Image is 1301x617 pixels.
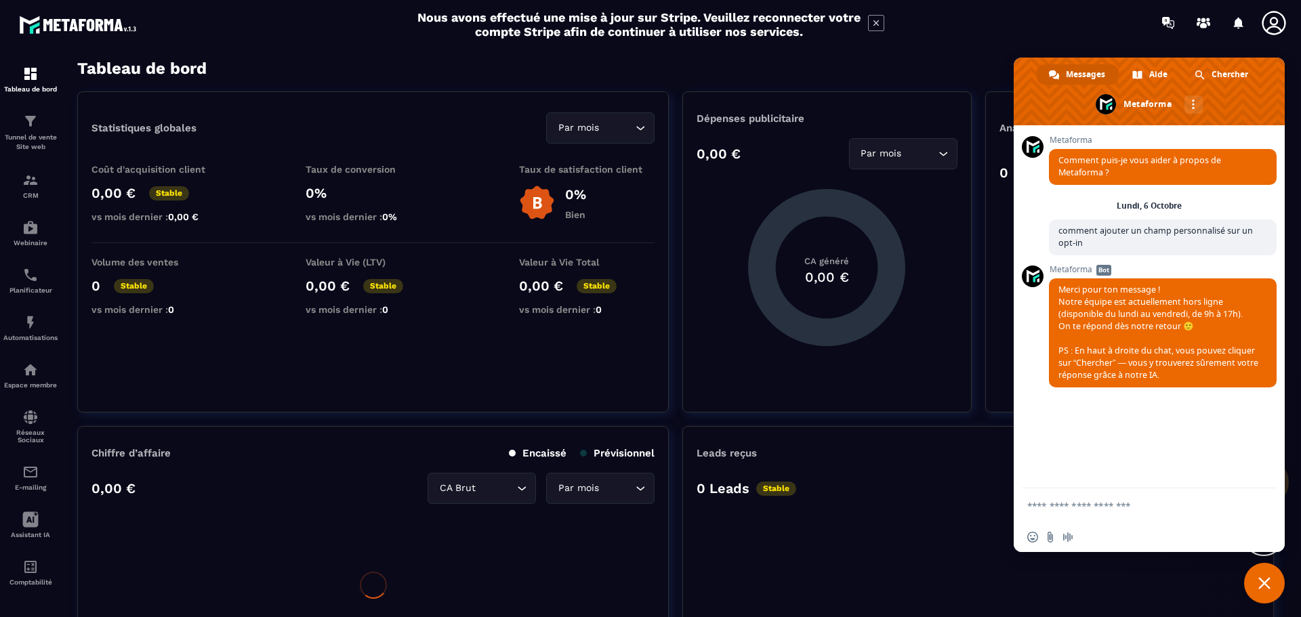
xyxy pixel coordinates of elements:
p: Taux de conversion [306,164,441,175]
p: 0,00 € [519,278,563,294]
img: automations [22,314,39,331]
span: 0% [382,211,397,222]
span: Par mois [555,121,602,135]
span: 0 [382,304,388,315]
div: Messages [1037,64,1119,85]
p: Leads reçus [697,447,757,459]
span: Par mois [555,481,602,496]
p: Espace membre [3,381,58,389]
p: Statistiques globales [91,122,197,134]
p: Stable [756,482,796,496]
img: formation [22,172,39,188]
p: Analyse des Leads [999,122,1130,134]
div: Search for option [849,138,957,169]
p: 0,00 € [306,278,350,294]
p: Stable [114,279,154,293]
img: accountant [22,559,39,575]
p: 0% [565,186,586,203]
p: Tunnel de vente Site web [3,133,58,152]
input: Search for option [478,481,514,496]
input: Search for option [602,121,632,135]
p: vs mois dernier : [306,211,441,222]
span: Message audio [1062,532,1073,542]
a: Assistant IA [3,501,58,549]
span: Bot [1096,265,1111,276]
span: comment ajouter un champ personnalisé sur un opt-in [1058,225,1253,249]
textarea: Entrez votre message... [1027,500,1241,512]
img: automations [22,219,39,236]
div: Search for option [428,473,536,504]
p: Prévisionnel [580,447,655,459]
h2: Nous avons effectué une mise à jour sur Stripe. Veuillez reconnecter votre compte Stripe afin de ... [417,10,861,39]
p: vs mois dernier : [306,304,441,315]
div: Chercher [1182,64,1262,85]
a: automationsautomationsWebinaire [3,209,58,257]
p: 0 Leads [697,480,749,496]
p: Taux de satisfaction client [519,164,655,175]
span: Aide [1149,64,1168,85]
p: Stable [149,186,189,200]
span: Par mois [858,146,905,161]
a: social-networksocial-networkRéseaux Sociaux [3,399,58,454]
span: Messages [1066,64,1105,85]
p: Valeur à Vie (LTV) [306,257,441,268]
p: Webinaire [3,239,58,247]
p: Dépenses publicitaire [697,112,957,125]
p: vs mois dernier : [91,304,227,315]
img: logo [19,12,141,37]
input: Search for option [905,146,935,161]
input: Search for option [602,481,632,496]
div: Fermer le chat [1244,563,1285,603]
p: vs mois dernier : [91,211,227,222]
a: schedulerschedulerPlanificateur [3,257,58,304]
img: formation [22,66,39,82]
img: scheduler [22,267,39,283]
div: Aide [1120,64,1181,85]
p: E-mailing [3,484,58,491]
span: Metaforma [1049,135,1277,145]
p: Planificateur [3,286,58,294]
a: automationsautomationsEspace membre [3,352,58,399]
p: Automatisations [3,334,58,341]
p: Tableau de bord [3,85,58,93]
span: Comment puis-je vous aider à propos de Metaforma ? [1058,154,1221,178]
span: 0 [596,304,602,315]
p: CRM [3,192,58,199]
span: CA Brut [436,481,478,496]
a: automationsautomationsAutomatisations [3,304,58,352]
p: Comptabilité [3,578,58,586]
p: Encaissé [509,447,566,459]
p: 0% [306,185,441,201]
p: 0,00 € [91,480,136,496]
div: Search for option [546,112,655,144]
div: Lundi, 6 Octobre [1117,202,1182,210]
p: Coût d'acquisition client [91,164,227,175]
span: Chercher [1212,64,1248,85]
img: email [22,464,39,480]
p: Stable [577,279,617,293]
p: 0,00 € [697,146,741,162]
p: 0 [999,165,1008,181]
p: Assistant IA [3,531,58,538]
img: social-network [22,409,39,425]
a: formationformationCRM [3,162,58,209]
span: 0 [168,304,174,315]
a: formationformationTableau de bord [3,56,58,103]
span: Merci pour ton message ! Notre équipe est actuellement hors ligne (disponible du lundi au vendred... [1058,284,1258,381]
img: formation [22,113,39,129]
a: formationformationTunnel de vente Site web [3,103,58,162]
img: b-badge-o.b3b20ee6.svg [519,185,555,221]
span: Metaforma [1049,265,1277,274]
p: 0 [91,278,100,294]
h3: Tableau de bord [77,59,207,78]
div: Search for option [546,473,655,504]
a: accountantaccountantComptabilité [3,549,58,596]
p: Valeur à Vie Total [519,257,655,268]
p: Bien [565,209,586,220]
p: vs mois dernier : [519,304,655,315]
div: Autres canaux [1184,95,1203,114]
span: 0,00 € [168,211,199,222]
p: Réseaux Sociaux [3,429,58,444]
span: Insérer un emoji [1027,532,1038,542]
img: automations [22,362,39,378]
